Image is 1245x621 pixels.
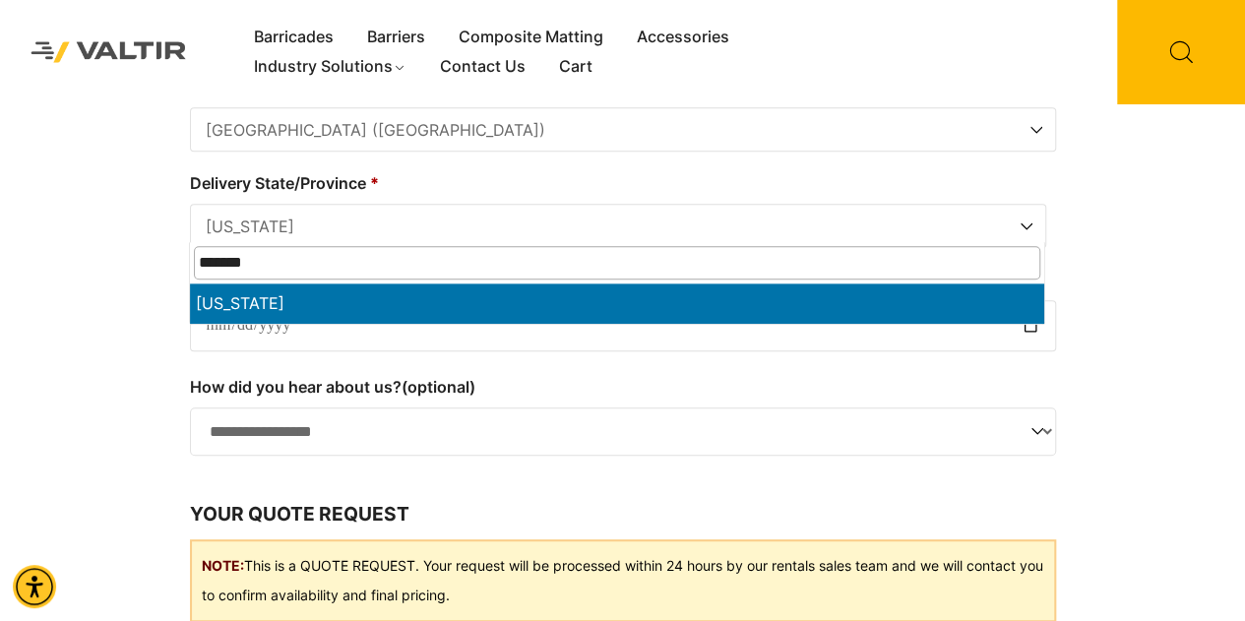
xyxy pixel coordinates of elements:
[620,23,746,52] a: Accessories
[402,377,475,397] span: (optional)
[190,371,1056,403] label: How did you hear about us?
[350,23,442,52] a: Barriers
[202,557,244,574] b: NOTE:
[190,500,1056,529] h3: Your quote request
[191,205,1045,249] span: California
[370,173,379,193] abbr: required
[442,23,620,52] a: Composite Matting
[190,107,1056,152] span: Delivery Country/Region
[237,52,423,82] a: Industry Solutions
[190,167,1046,199] label: Delivery State/Province
[190,283,1044,325] li: [US_STATE]
[423,52,542,82] a: Contact Us
[194,246,1040,279] input: Search
[237,23,350,52] a: Barricades
[191,108,1055,153] span: United States (US)
[190,204,1046,248] span: Delivery State/Province
[542,52,609,82] a: Cart
[15,26,203,79] img: Valtir Rentals
[13,565,56,608] div: Accessibility Menu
